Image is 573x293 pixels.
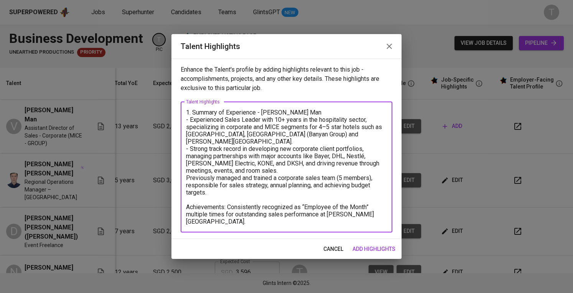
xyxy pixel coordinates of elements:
[186,109,387,225] textarea: 1. Summary of Experience - [PERSON_NAME] Man - Experienced Sales Leader with 10+ years in the hos...
[349,242,398,256] button: add highlights
[352,244,395,254] span: add highlights
[181,65,392,93] p: Enhance the Talent's profile by adding highlights relevant to this job - accomplishments, project...
[320,242,346,256] button: cancel
[323,244,343,254] span: cancel
[181,40,392,52] h2: Talent Highlights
